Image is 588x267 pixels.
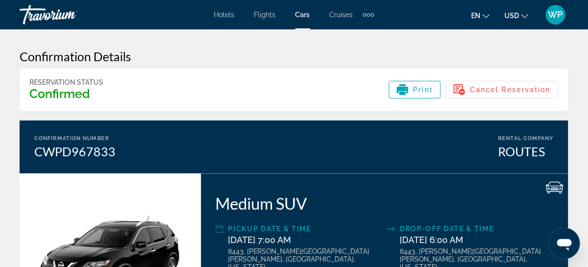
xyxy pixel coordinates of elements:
[498,135,554,142] div: Rental Company
[20,49,568,64] h3: Confirmation Details
[400,235,463,245] span: [DATE] 6:00 AM
[413,86,433,94] span: Print
[471,12,480,20] span: en
[548,10,563,20] span: WP
[20,2,117,27] a: Travorium
[29,78,103,86] div: Reservation Status
[543,4,568,25] button: User Menu
[34,144,115,159] div: CWPD967833
[228,235,292,245] span: [DATE] 7:00 AM
[498,144,554,159] div: ROUTES
[254,11,276,19] a: Flights
[295,11,310,19] a: Cars
[504,8,528,23] button: Change currency
[216,194,554,213] div: Medium SUV
[214,11,235,19] a: Hotels
[29,86,103,101] h3: Confirmed
[470,86,551,94] span: Cancel Reservation
[330,11,353,19] a: Cruises
[228,223,383,235] div: Pickup Date & Time
[400,223,554,235] div: Drop-off Date & Time
[34,135,115,142] div: Confirmation Number
[504,12,519,20] span: USD
[363,7,374,23] button: Extra navigation items
[446,83,559,94] a: Cancel Reservation
[549,228,580,259] iframe: Button to launch messaging window
[471,8,490,23] button: Change language
[389,81,441,98] button: Print
[446,81,559,98] button: Cancel Reservation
